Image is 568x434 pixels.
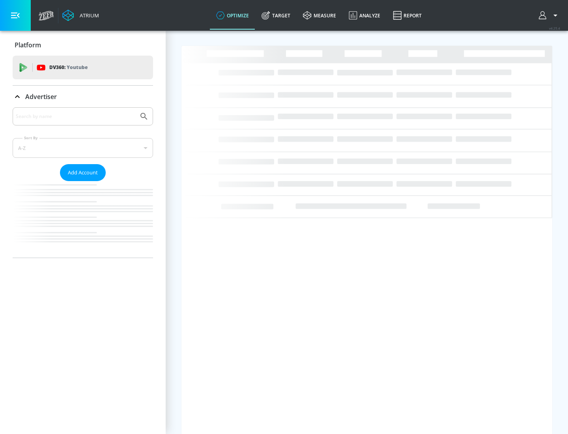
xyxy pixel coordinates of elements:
span: Add Account [68,168,98,177]
button: Add Account [60,164,106,181]
div: Atrium [77,12,99,19]
a: optimize [210,1,255,30]
div: Advertiser [13,86,153,108]
div: Advertiser [13,107,153,258]
p: Platform [15,41,41,49]
a: measure [297,1,342,30]
a: Report [387,1,428,30]
div: Platform [13,34,153,56]
p: Youtube [67,63,88,71]
p: DV360: [49,63,88,72]
div: A-Z [13,138,153,158]
label: Sort By [22,135,39,140]
input: Search by name [16,111,135,122]
div: DV360: Youtube [13,56,153,79]
p: Advertiser [25,92,57,101]
a: Target [255,1,297,30]
span: v 4.25.4 [549,26,560,30]
a: Atrium [62,9,99,21]
nav: list of Advertiser [13,181,153,258]
a: Analyze [342,1,387,30]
